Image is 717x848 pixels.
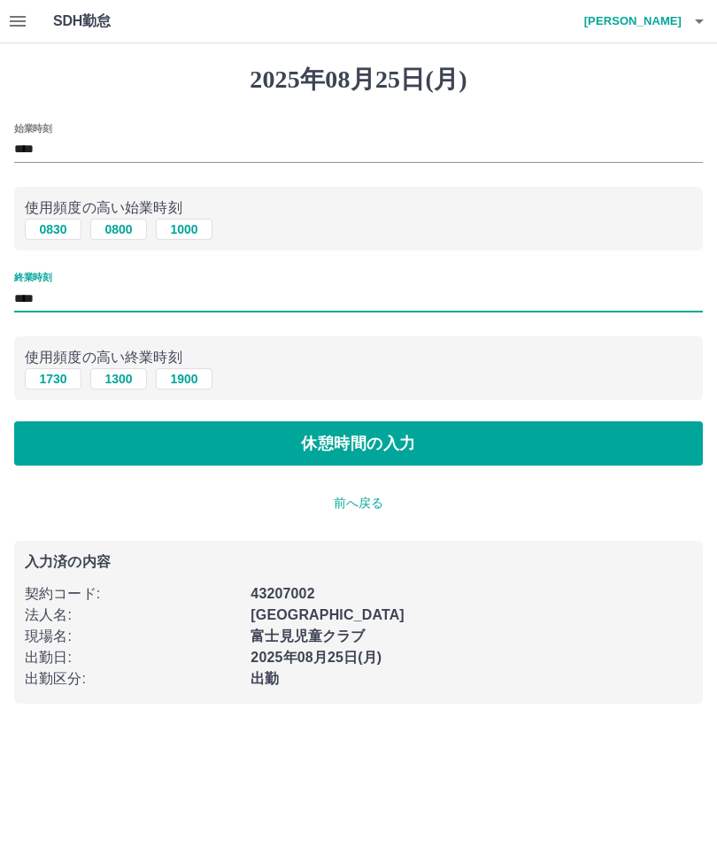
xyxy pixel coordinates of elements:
[25,626,240,647] p: 現場名 :
[156,219,212,240] button: 1000
[25,647,240,668] p: 出勤日 :
[25,583,240,605] p: 契約コード :
[90,368,147,389] button: 1300
[25,668,240,690] p: 出勤区分 :
[14,421,703,466] button: 休憩時間の入力
[251,628,365,644] b: 富士見児童クラブ
[25,555,692,569] p: 入力済の内容
[14,494,703,513] p: 前へ戻る
[14,121,51,135] label: 始業時刻
[14,271,51,284] label: 終業時刻
[25,347,692,368] p: 使用頻度の高い終業時刻
[25,219,81,240] button: 0830
[90,219,147,240] button: 0800
[25,368,81,389] button: 1730
[25,605,240,626] p: 法人名 :
[251,586,314,601] b: 43207002
[14,65,703,95] h1: 2025年08月25日(月)
[251,650,382,665] b: 2025年08月25日(月)
[156,368,212,389] button: 1900
[251,607,405,622] b: [GEOGRAPHIC_DATA]
[25,197,692,219] p: 使用頻度の高い始業時刻
[251,671,279,686] b: 出勤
